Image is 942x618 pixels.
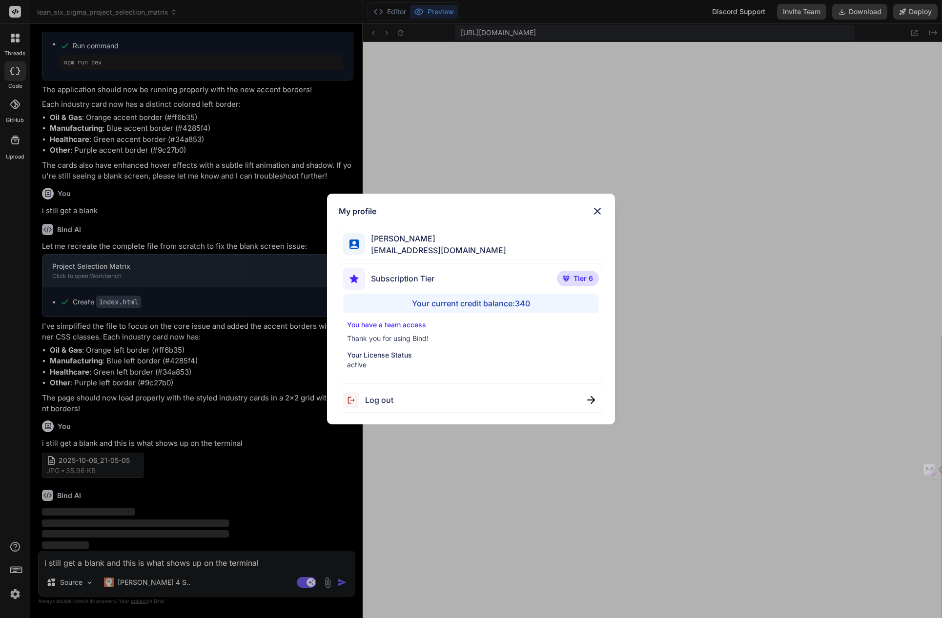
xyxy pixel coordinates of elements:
[339,205,376,217] h1: My profile
[592,205,603,217] img: close
[347,360,595,370] p: active
[347,320,595,330] p: You have a team access
[573,274,593,283] span: Tier 6
[587,396,595,404] img: close
[371,273,434,284] span: Subscription Tier
[347,334,595,343] p: Thank you for using Bind!
[347,350,595,360] p: Your License Status
[365,233,506,244] span: [PERSON_NAME]
[343,294,599,313] div: Your current credit balance: 340
[349,239,359,249] img: profile
[365,394,393,406] span: Log out
[343,268,365,290] img: subscription
[343,392,365,408] img: logout
[365,244,506,256] span: [EMAIL_ADDRESS][DOMAIN_NAME]
[563,276,570,281] img: premium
